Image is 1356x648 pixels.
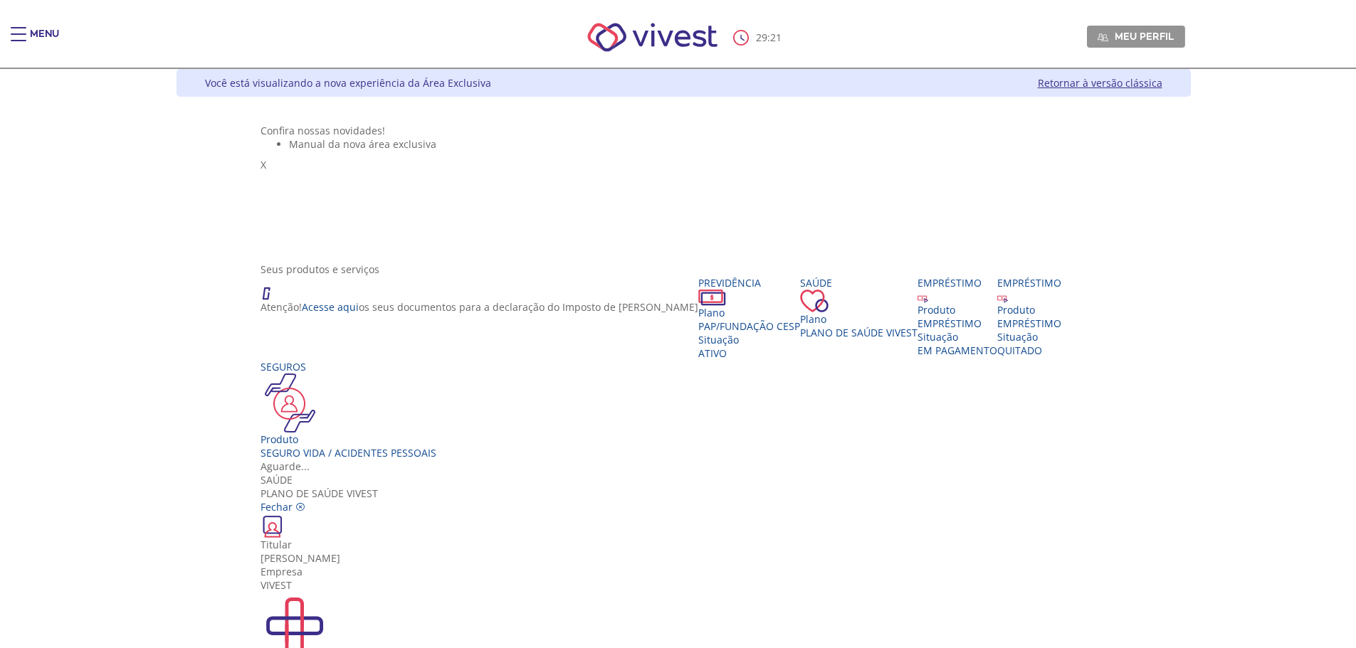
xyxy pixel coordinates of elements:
[698,276,800,360] a: Previdência PlanoPAP/Fundação CESP SituaçãoAtivo
[800,276,918,339] a: Saúde PlanoPlano de Saúde VIVEST
[997,330,1061,344] div: Situação
[918,303,997,317] div: Produto
[698,346,727,360] span: Ativo
[261,500,305,514] a: Fechar
[261,551,1106,565] div: [PERSON_NAME]
[261,276,285,300] img: ico_atencao.png
[261,124,1106,248] section: <span lang="pt-BR" dir="ltr">Visualizador do Conteúdo da Web</span> 1
[698,276,800,290] div: Previdência
[997,344,1042,357] span: QUITADO
[261,262,1106,276] div: Seus produtos e serviços
[997,276,1061,357] a: Empréstimo Produto EMPRÉSTIMO Situação QUITADO
[261,538,1106,551] div: Titular
[572,7,733,68] img: Vivest
[302,300,359,314] a: Acesse aqui
[261,432,436,446] div: Produto
[800,312,918,326] div: Plano
[261,460,1106,473] div: Aguarde...
[261,578,1106,592] div: VIVEST
[261,514,285,538] img: ico_carteirinha.png
[918,344,997,357] span: EM PAGAMENTO
[997,303,1061,317] div: Produto
[261,360,436,373] div: Seguros
[997,276,1061,290] div: Empréstimo
[30,27,59,55] div: Menu
[1038,76,1162,90] a: Retornar à versão clássica
[261,565,1106,578] div: Empresa
[698,319,800,333] span: PAP/Fundação CESP
[261,373,320,432] img: ico_seguros.png
[698,306,800,319] div: Plano
[261,124,1106,137] div: Confira nossas novidades!
[918,317,997,330] div: EMPRÉSTIMO
[997,292,1008,303] img: ico_emprestimo.svg
[261,158,266,171] span: X
[261,473,1106,487] div: Saúde
[261,446,436,460] div: Seguro Vida / Acidentes Pessoais
[800,326,918,339] span: Plano de Saúde VIVEST
[205,76,491,90] div: Você está visualizando a nova experiência da Área Exclusiva
[698,333,800,346] div: Situação
[756,31,767,44] span: 29
[918,292,928,303] img: ico_emprestimo.svg
[918,276,997,290] div: Empréstimo
[997,317,1061,330] div: EMPRÉSTIMO
[698,290,726,306] img: ico_dinheiro.png
[289,137,436,151] span: Manual da nova área exclusiva
[261,360,436,460] a: Seguros Produto Seguro Vida / Acidentes Pessoais
[261,300,698,314] p: Atenção! os seus documentos para a declaração do Imposto de [PERSON_NAME]
[770,31,782,44] span: 21
[733,30,784,46] div: :
[261,500,293,514] span: Fechar
[261,473,1106,500] div: Plano de Saúde VIVEST
[1087,26,1185,47] a: Meu perfil
[1098,32,1108,43] img: Meu perfil
[918,276,997,357] a: Empréstimo Produto EMPRÉSTIMO Situação EM PAGAMENTO
[800,276,918,290] div: Saúde
[1115,30,1174,43] span: Meu perfil
[800,290,829,312] img: ico_coracao.png
[918,330,997,344] div: Situação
